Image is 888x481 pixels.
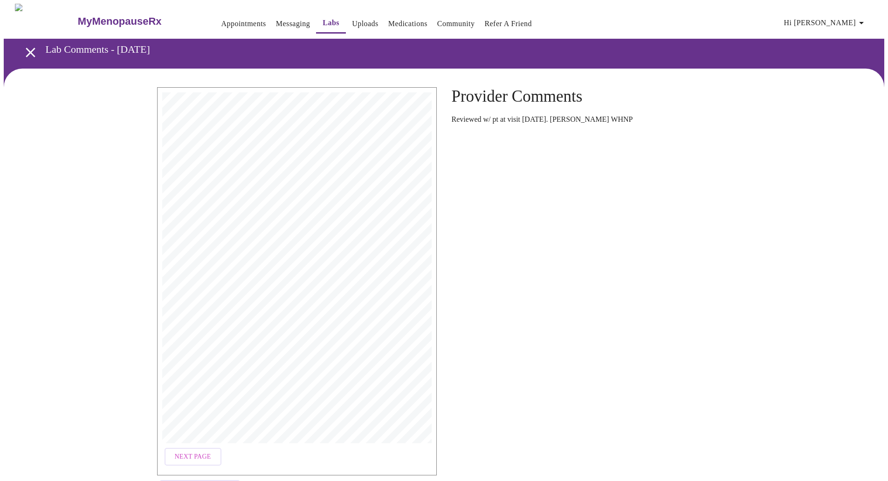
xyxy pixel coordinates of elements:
span: Next Page [175,451,211,463]
button: Next Page [165,448,221,466]
a: Appointments [221,17,266,30]
h3: MyMenopauseRx [78,15,162,28]
button: Refer a Friend [481,14,536,33]
a: MyMenopauseRx [76,5,199,38]
button: Community [434,14,479,33]
a: Community [437,17,475,30]
span: Hi [PERSON_NAME] [784,16,867,29]
img: MyMenopauseRx Logo [15,4,76,39]
a: Uploads [352,17,379,30]
button: Messaging [272,14,314,33]
a: Messaging [276,17,310,30]
button: Hi [PERSON_NAME] [780,14,871,32]
button: Medications [385,14,431,33]
h4: Provider Comments [452,87,731,106]
a: Refer a Friend [484,17,532,30]
button: Labs [316,14,346,34]
button: Uploads [348,14,382,33]
a: Medications [388,17,427,30]
a: Labs [323,16,339,29]
button: open drawer [17,39,44,66]
h3: Lab Comments - [DATE] [46,43,836,56]
button: Appointments [218,14,270,33]
p: Reviewed w/ pt at visit [DATE]. [PERSON_NAME] WHNP [452,115,731,124]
